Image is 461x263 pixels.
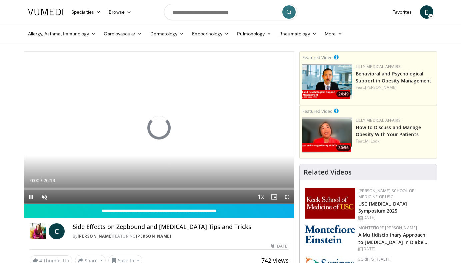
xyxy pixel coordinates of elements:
[146,27,188,40] a: Dermatology
[28,9,63,15] img: VuMedi Logo
[73,233,289,239] div: By FEATURING
[356,70,431,84] a: Behavioral and Psychological Support in Obesity Management
[188,27,233,40] a: Endocrinology
[305,225,355,243] img: b0142b4c-93a1-4b58-8f91-5265c282693c.png.150x105_q85_autocrop_double_scale_upscale_version-0.2.png
[41,178,42,183] span: /
[358,215,431,221] div: [DATE]
[105,5,135,19] a: Browse
[30,223,46,239] img: Dr. Carolynn Francavilla
[302,64,352,99] img: ba3304f6-7838-4e41-9c0f-2e31ebde6754.png.150x105_q85_crop-smart_upscale.png
[73,223,289,231] h4: Side Effects on Zepbound and [MEDICAL_DATA] Tips and Tricks
[420,5,433,19] a: E
[24,188,294,190] div: Progress Bar
[302,117,352,153] a: 30:56
[358,225,417,231] a: Montefiore [PERSON_NAME]
[302,117,352,153] img: c98a6a29-1ea0-4bd5-8cf5-4d1e188984a7.png.150x105_q85_crop-smart_upscale.png
[24,52,294,204] video-js: Video Player
[336,91,351,97] span: 24:49
[30,178,39,183] span: 0:00
[254,190,267,204] button: Playback Rate
[356,64,401,69] a: Lilly Medical Affairs
[136,233,171,239] a: [PERSON_NAME]
[358,188,414,200] a: [PERSON_NAME] School of Medicine of USC
[100,27,146,40] a: Cardiovascular
[358,246,431,252] div: [DATE]
[267,190,281,204] button: Enable picture-in-picture mode
[365,138,380,144] a: M. Look
[43,178,55,183] span: 26:19
[302,64,352,99] a: 24:49
[281,190,294,204] button: Fullscreen
[38,190,51,204] button: Unmute
[302,108,333,114] small: Featured Video
[49,223,65,239] a: C
[271,243,289,249] div: [DATE]
[78,233,113,239] a: [PERSON_NAME]
[302,54,333,60] small: Featured Video
[388,5,416,19] a: Favorites
[24,27,100,40] a: Allergy, Asthma, Immunology
[305,188,355,219] img: 7b941f1f-d101-407a-8bfa-07bd47db01ba.png.150x105_q85_autocrop_double_scale_upscale_version-0.2.jpg
[356,117,401,123] a: Lilly Medical Affairs
[356,124,421,138] a: How to Discuss and Manage Obesity With Your Patients
[304,168,352,176] h4: Related Videos
[336,145,351,151] span: 30:56
[358,256,391,262] a: Scripps Health
[275,27,321,40] a: Rheumatology
[24,190,38,204] button: Pause
[358,232,427,245] a: A Multidisciplinary Approach to [MEDICAL_DATA] in Diabe…
[358,201,407,214] a: USC [MEDICAL_DATA] Symposium 2025
[233,27,275,40] a: Pulmonology
[356,84,434,90] div: Feat.
[365,84,397,90] a: [PERSON_NAME]
[356,138,434,144] div: Feat.
[67,5,105,19] a: Specialties
[321,27,346,40] a: More
[164,4,297,20] input: Search topics, interventions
